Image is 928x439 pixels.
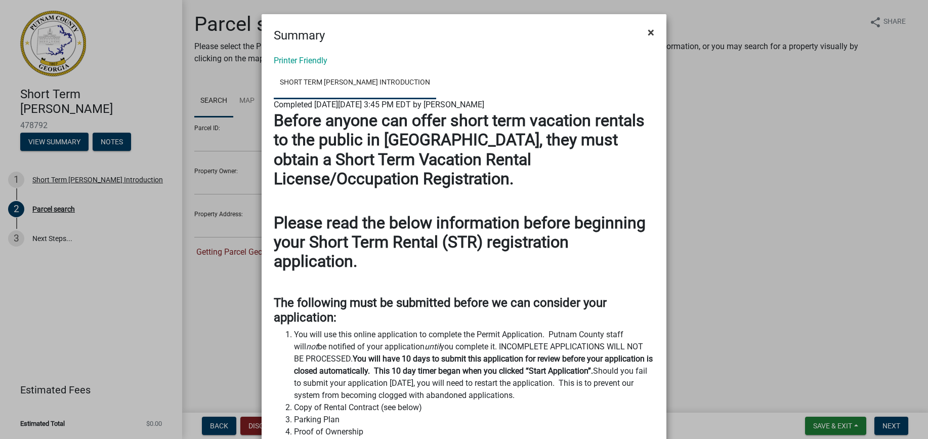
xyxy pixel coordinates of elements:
i: not [306,342,318,351]
strong: You will have 10 days to submit this application for review before your application is closed aut... [294,354,653,376]
i: until [425,342,440,351]
li: Proof of Ownership [294,426,654,438]
strong: Before anyone can offer short term vacation rentals to the public in [GEOGRAPHIC_DATA], they must... [274,111,645,188]
a: Printer Friendly [274,56,327,65]
li: Copy of Rental Contract (see below) [294,402,654,414]
li: Parking Plan [294,414,654,426]
h4: Summary [274,26,325,45]
span: Completed [DATE][DATE] 3:45 PM EDT by [PERSON_NAME] [274,100,484,109]
span: × [648,25,654,39]
strong: The following must be submitted before we can consider your application: [274,296,607,325]
button: Close [640,18,662,47]
li: You will use this online application to complete the Permit Application. Putnam County staff will... [294,329,654,402]
strong: Please read the below information before beginning your Short Term Rental (STR) registration appl... [274,213,646,271]
a: Short Term [PERSON_NAME] Introduction [274,67,436,99]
